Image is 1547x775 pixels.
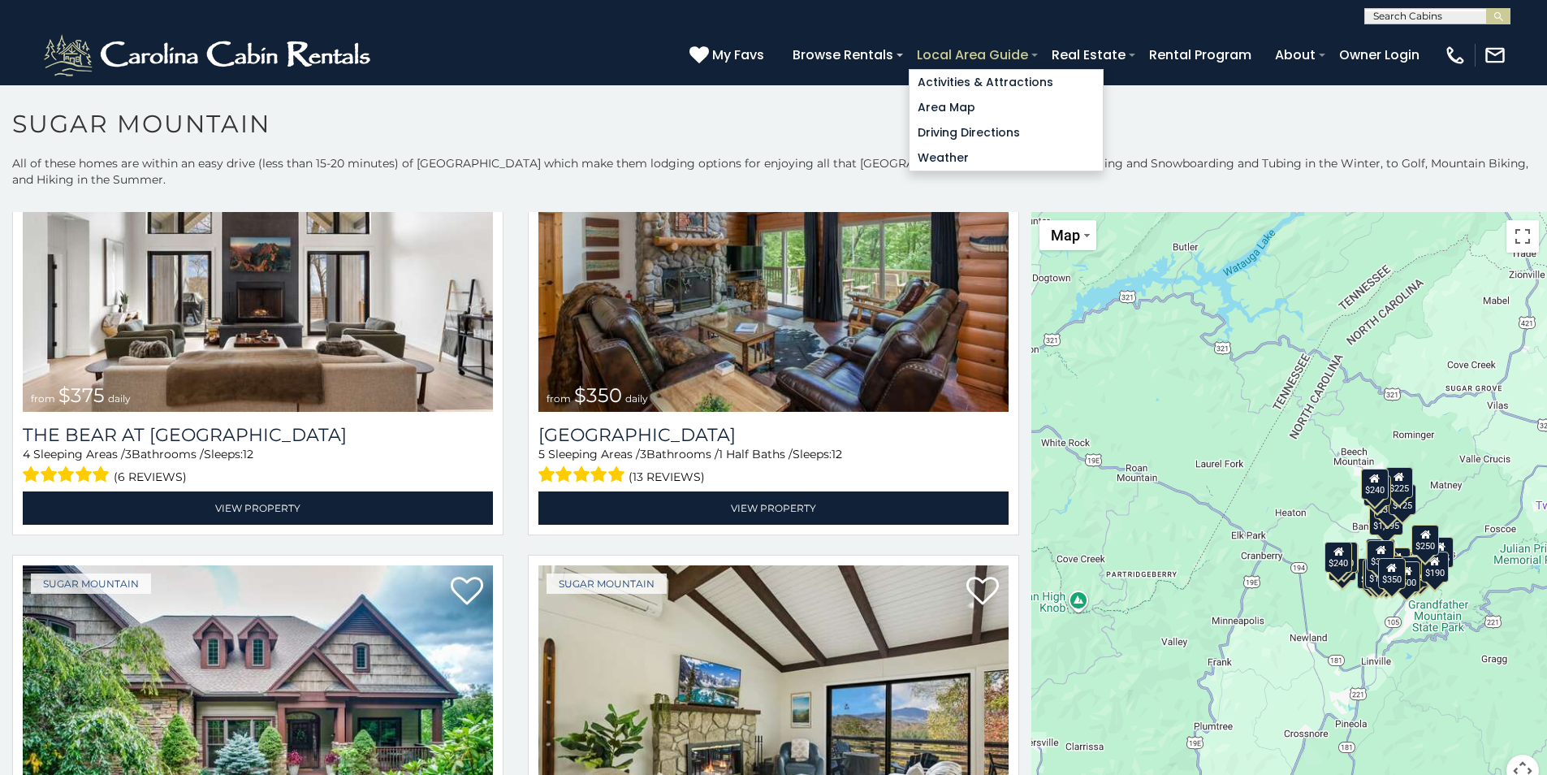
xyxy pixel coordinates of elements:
div: $250 [1412,525,1440,556]
a: Grouse Moor Lodge from $350 daily [538,97,1009,412]
div: Sleeping Areas / Bathrooms / Sleeps: [538,446,1009,487]
div: $190 [1367,539,1394,569]
span: (6 reviews) [114,466,187,487]
a: [GEOGRAPHIC_DATA] [538,424,1009,446]
a: Rental Program [1141,41,1260,69]
a: Sugar Mountain [31,574,151,594]
span: daily [625,392,648,405]
span: Map [1051,227,1080,244]
a: Local Area Guide [909,41,1036,69]
a: Browse Rentals [784,41,901,69]
span: from [547,392,571,405]
a: Activities & Attractions [910,70,1103,95]
a: About [1267,41,1324,69]
a: Owner Login [1331,41,1428,69]
span: $350 [574,383,622,407]
a: Weather [910,145,1103,171]
a: Real Estate [1044,41,1134,69]
div: $300 [1368,540,1395,571]
div: $240 [1361,469,1389,500]
div: $195 [1402,556,1429,587]
div: $155 [1363,559,1390,590]
a: My Favs [689,45,768,66]
div: $175 [1366,557,1394,588]
span: 1 Half Baths / [719,447,793,461]
a: The Bear At [GEOGRAPHIC_DATA] [23,424,493,446]
h3: The Bear At Sugar Mountain [23,424,493,446]
button: Toggle fullscreen view [1506,220,1539,253]
a: View Property [23,491,493,525]
span: 3 [125,447,132,461]
a: View Property [538,491,1009,525]
div: $1,095 [1370,504,1404,535]
a: Add to favorites [966,575,999,609]
button: Change map style [1039,220,1096,250]
a: Sugar Mountain [547,574,667,594]
span: 12 [243,447,253,461]
div: $155 [1427,537,1454,568]
span: daily [108,392,131,405]
img: White-1-2.png [41,31,378,80]
img: mail-regular-white.png [1484,44,1506,67]
span: 3 [640,447,646,461]
span: $375 [58,383,105,407]
span: 12 [832,447,842,461]
div: Sleeping Areas / Bathrooms / Sleeps: [23,446,493,487]
img: phone-regular-white.png [1444,44,1467,67]
div: $225 [1385,467,1413,498]
a: Add to favorites [451,575,483,609]
div: $350 [1378,558,1406,589]
div: $200 [1384,548,1411,578]
span: 4 [23,447,30,461]
a: Area Map [910,95,1103,120]
span: My Favs [712,45,764,65]
span: from [31,392,55,405]
div: $190 [1421,552,1449,582]
span: (13 reviews) [629,466,705,487]
h3: Grouse Moor Lodge [538,424,1009,446]
img: The Bear At Sugar Mountain [23,97,493,412]
a: The Bear At Sugar Mountain from $375 daily [23,97,493,412]
a: Driving Directions [910,120,1103,145]
div: $125 [1389,484,1417,515]
img: Grouse Moor Lodge [538,97,1009,412]
div: $240 [1325,542,1353,573]
div: $500 [1394,561,1421,592]
span: 5 [538,447,545,461]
